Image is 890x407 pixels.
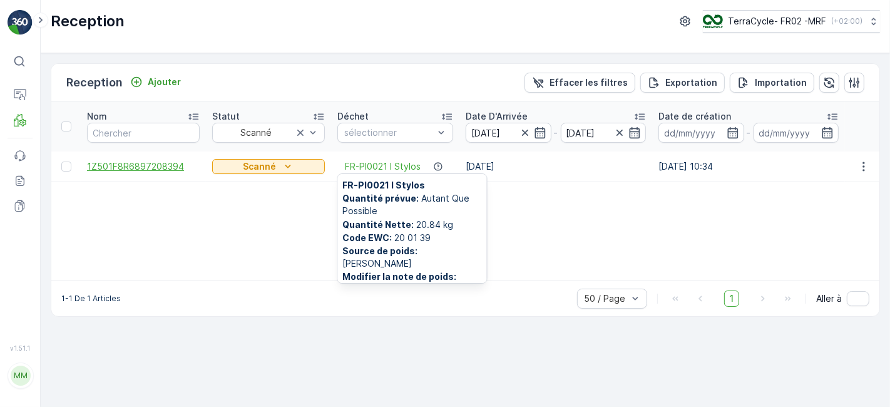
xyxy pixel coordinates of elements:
span: Aller à [816,292,842,305]
td: [DATE] 10:34 [652,152,845,182]
p: Reception [66,74,123,91]
span: 20 01 39 [343,232,482,244]
b: Quantité prévue : [343,193,419,203]
p: Effacer les filtres [550,76,628,89]
button: TerraCycle- FR02 -MRF(+02:00) [703,10,880,33]
p: ( +02:00 ) [831,16,862,26]
input: dd/mm/yyyy [466,123,551,143]
input: dd/mm/yyyy [561,123,647,143]
input: dd/mm/yyyy [754,123,839,143]
b: Source de poids : [343,245,418,256]
div: MM [11,366,31,386]
div: Toggle Row Selected [61,162,71,172]
button: Scanné [212,159,325,174]
span: FR-PI0021 I Stylos [343,179,482,192]
img: logo [8,10,33,35]
p: Exportation [665,76,717,89]
p: Ajouter [148,76,181,88]
p: Date D'Arrivée [466,110,528,123]
p: Date de création [658,110,731,123]
button: Ajouter [125,75,186,90]
b: Code EWC : [343,232,392,243]
span: 20.84 kg [343,219,482,231]
p: Statut [212,110,240,123]
p: 1-1 De 1 Articles [61,294,121,304]
button: Exportation [640,73,725,93]
button: Importation [730,73,814,93]
td: [DATE] [459,152,652,182]
p: sélectionner [344,126,434,139]
input: Chercher [87,123,200,143]
p: - [747,125,751,140]
p: Scanné [243,160,277,173]
b: Modifier la note de poids : [343,271,457,282]
p: Reception [51,11,125,31]
button: MM [8,354,33,397]
input: dd/mm/yyyy [658,123,744,143]
a: FR-PI0021 I Stylos [345,160,421,173]
button: Effacer les filtres [524,73,635,93]
span: Autant Que Possible [343,192,482,217]
a: 1Z501F8R6897208394 [87,160,200,173]
img: terracycle.png [703,14,723,28]
span: v 1.51.1 [8,344,33,352]
span: 1 [724,291,739,307]
span: [PERSON_NAME] [343,245,482,270]
p: TerraCycle- FR02 -MRF [728,15,826,28]
p: Nom [87,110,107,123]
p: - [554,125,558,140]
b: Quantité Nette : [343,219,414,230]
p: Importation [755,76,807,89]
p: Déchet [337,110,369,123]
